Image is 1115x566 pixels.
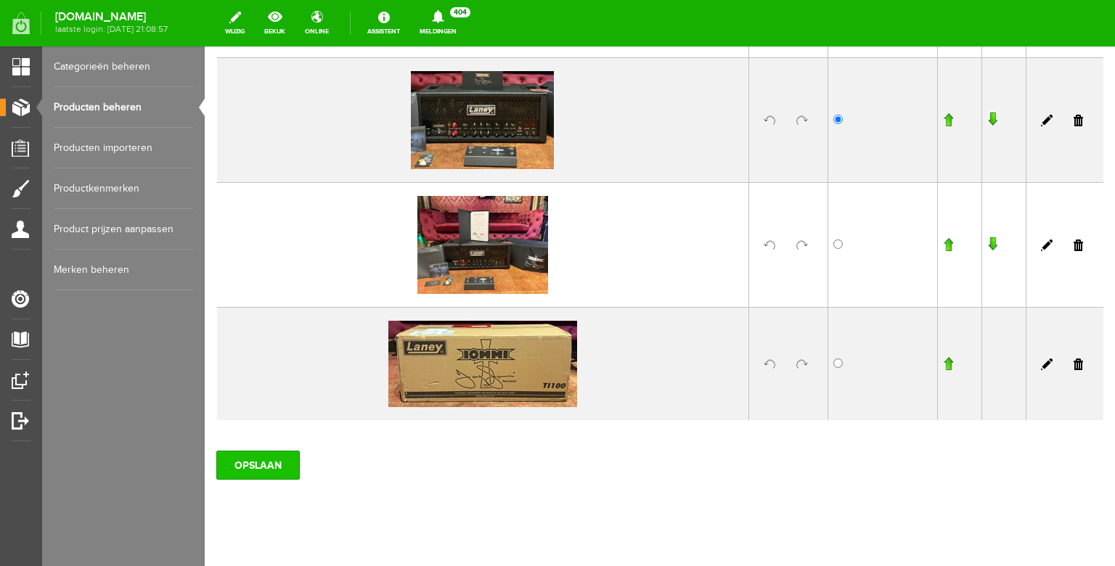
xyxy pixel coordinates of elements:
a: Verwijderen [869,312,878,324]
input: OPSLAAN [12,404,95,433]
a: bekijk [256,7,294,39]
a: Categorieën beheren [54,46,193,87]
strong: [DOMAIN_NAME] [55,13,168,21]
img: whatsapp-image-2025-08-14-at-20.03.14-kopie.jpeg [206,25,349,123]
a: Producten beheren [54,87,193,128]
a: Meldingen404 [411,7,465,39]
a: Producten importeren [54,128,193,168]
a: Productkenmerken [54,168,193,209]
a: Bewerken [836,193,848,205]
a: Bewerken [836,68,848,80]
a: online [296,7,338,39]
img: whatsapp-image-2025-08-14-at-20.03.13.jpeg [184,274,372,361]
a: Verwijderen [869,68,878,80]
img: whatsapp-image-2025-08-14-at-20.03.14-2-.jpeg [213,149,343,247]
a: Product prijzen aanpassen [54,209,193,250]
a: Merken beheren [54,250,193,290]
a: Assistent [359,7,409,39]
a: wijzig [216,7,253,39]
span: 404 [450,7,470,17]
span: laatste login: [DATE] 21:08:57 [55,25,168,33]
a: Verwijderen [869,193,878,205]
a: Bewerken [836,312,848,324]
